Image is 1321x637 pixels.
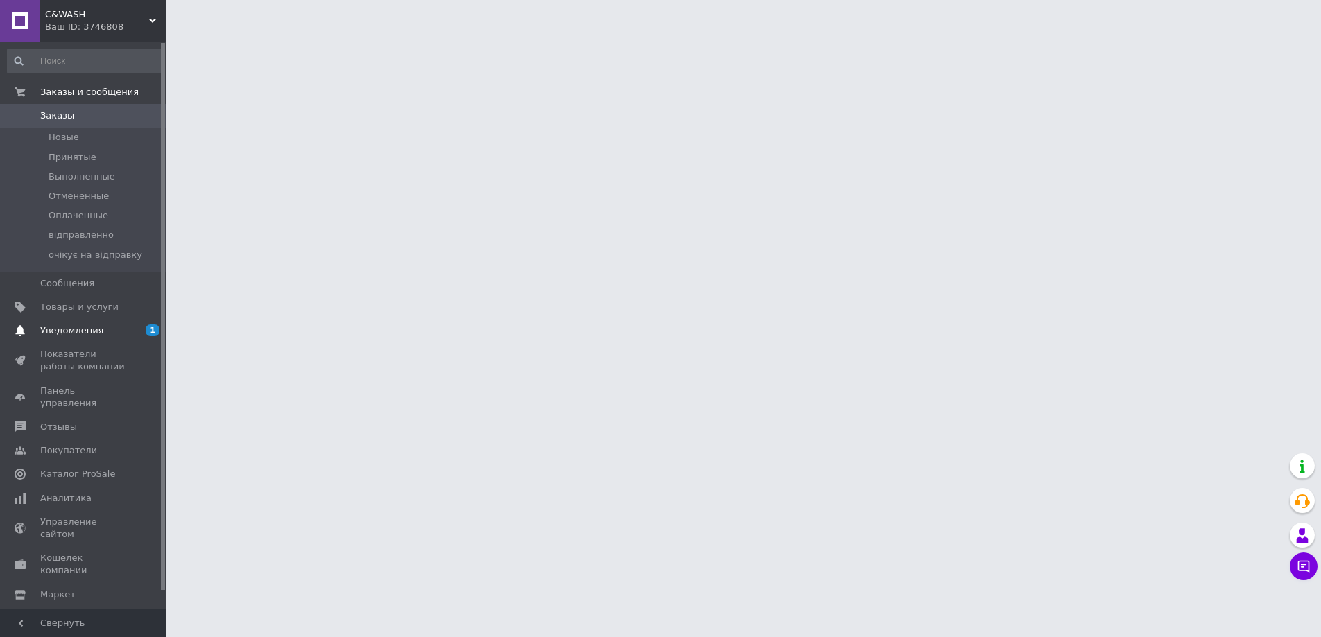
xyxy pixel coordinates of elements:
[40,277,94,290] span: Сообщения
[49,209,108,222] span: Оплаченные
[40,86,139,98] span: Заказы и сообщения
[45,8,149,21] span: C&WASH
[40,468,115,480] span: Каталог ProSale
[1290,552,1318,580] button: Чат с покупателем
[40,516,128,541] span: Управление сайтом
[40,348,128,373] span: Показатели работы компании
[40,324,103,337] span: Уведомления
[49,249,142,261] span: очікує на відправку
[40,552,128,577] span: Кошелек компании
[49,171,115,183] span: Выполненные
[7,49,164,73] input: Поиск
[49,151,96,164] span: Принятые
[40,421,77,433] span: Отзывы
[49,190,109,202] span: Отмененные
[40,385,128,410] span: Панель управления
[49,131,79,143] span: Новые
[40,301,119,313] span: Товары и услуги
[40,444,97,457] span: Покупатели
[40,110,74,122] span: Заказы
[40,588,76,601] span: Маркет
[49,229,114,241] span: відправленно
[146,324,159,336] span: 1
[40,492,92,505] span: Аналитика
[45,21,166,33] div: Ваш ID: 3746808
